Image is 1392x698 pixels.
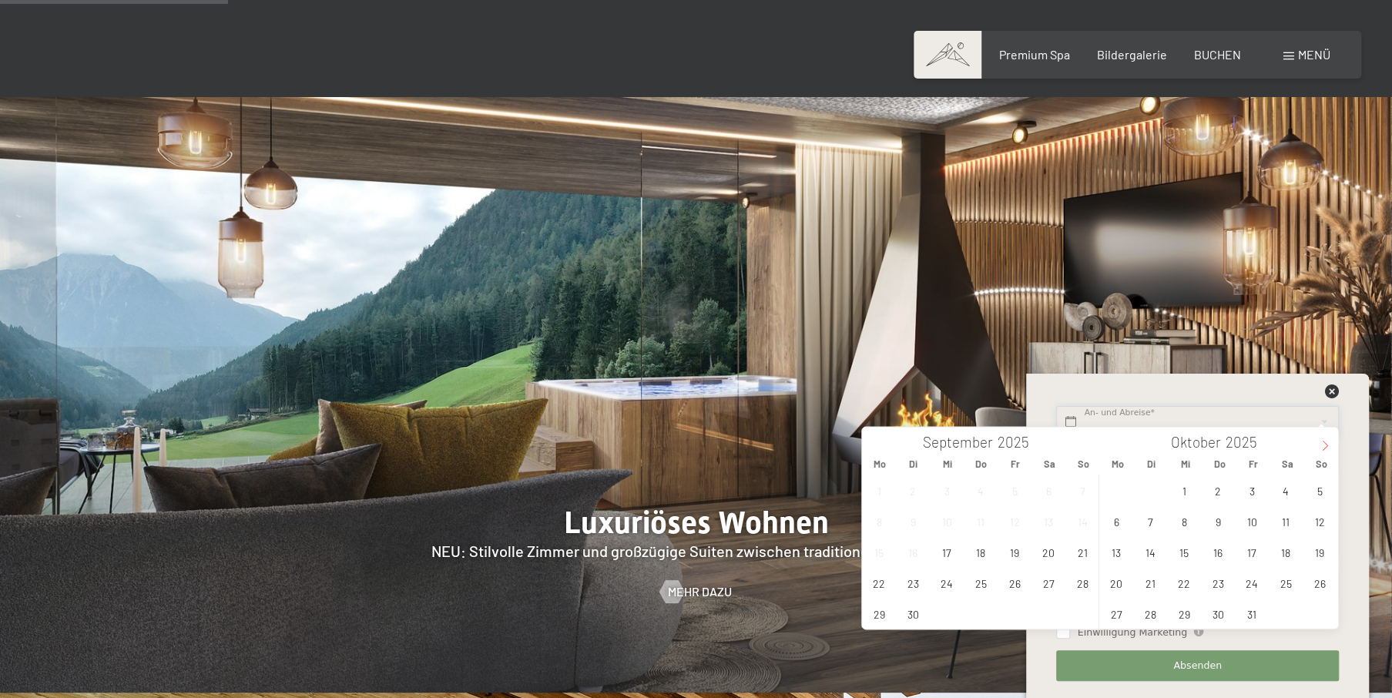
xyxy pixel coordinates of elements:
span: Fr [1236,459,1270,469]
span: September 2, 2025 [898,475,928,505]
span: September 7, 2025 [1068,475,1098,505]
span: Absenden [1173,659,1222,673]
span: Oktober 5, 2025 [1304,475,1334,505]
input: Year [993,433,1044,451]
span: September 12, 2025 [1000,506,1030,536]
span: September 19, 2025 [1000,537,1030,567]
span: September 29, 2025 [864,599,894,629]
span: Oktober 26, 2025 [1304,568,1334,598]
span: September 14, 2025 [1068,506,1098,536]
span: Mehr dazu [668,583,732,600]
span: Sa [1032,459,1066,469]
span: Fr [998,459,1032,469]
button: Absenden [1056,650,1338,682]
span: Oktober 18, 2025 [1270,537,1300,567]
span: Oktober 25, 2025 [1270,568,1300,598]
span: September 25, 2025 [966,568,996,598]
span: Di [896,459,930,469]
span: September 23, 2025 [898,568,928,598]
input: Year [1221,433,1272,451]
span: Oktober 13, 2025 [1102,537,1132,567]
span: Menü [1298,47,1330,62]
span: Oktober 6, 2025 [1102,506,1132,536]
span: Oktober 21, 2025 [1135,568,1166,598]
span: Do [964,459,998,469]
a: BUCHEN [1194,47,1241,62]
span: So [1066,459,1100,469]
span: September 28, 2025 [1068,568,1098,598]
span: September 27, 2025 [1034,568,1064,598]
span: Oktober 2, 2025 [1203,475,1233,505]
span: Oktober 11, 2025 [1270,506,1300,536]
span: Oktober 8, 2025 [1169,506,1199,536]
span: Oktober 4, 2025 [1270,475,1300,505]
span: Mi [931,459,964,469]
span: September 3, 2025 [932,475,962,505]
span: September 22, 2025 [864,568,894,598]
span: Oktober 3, 2025 [1237,475,1267,505]
span: Oktober 22, 2025 [1169,568,1199,598]
span: September 26, 2025 [1000,568,1030,598]
span: September 13, 2025 [1034,506,1064,536]
span: Oktober 23, 2025 [1203,568,1233,598]
span: September 17, 2025 [932,537,962,567]
span: Oktober 16, 2025 [1203,537,1233,567]
span: Oktober 14, 2025 [1135,537,1166,567]
span: Oktober 17, 2025 [1237,537,1267,567]
span: September 21, 2025 [1068,537,1098,567]
span: Oktober 7, 2025 [1135,506,1166,536]
span: Mi [1169,459,1202,469]
span: Oktober 19, 2025 [1304,537,1334,567]
span: Oktober 10, 2025 [1237,506,1267,536]
span: September 24, 2025 [932,568,962,598]
a: Mehr dazu [660,583,732,600]
span: September 5, 2025 [1000,475,1030,505]
span: September 10, 2025 [932,506,962,536]
span: Oktober 24, 2025 [1237,568,1267,598]
span: September 1, 2025 [864,475,894,505]
span: Do [1202,459,1236,469]
span: September 18, 2025 [966,537,996,567]
span: Oktober [1171,435,1221,450]
span: September 8, 2025 [864,506,894,536]
span: Oktober 9, 2025 [1203,506,1233,536]
span: Oktober 31, 2025 [1237,599,1267,629]
span: Oktober 12, 2025 [1304,506,1334,536]
span: Oktober 28, 2025 [1135,599,1166,629]
span: Oktober 15, 2025 [1169,537,1199,567]
span: Oktober 30, 2025 [1203,599,1233,629]
span: September [923,435,993,450]
span: September 30, 2025 [898,599,928,629]
span: Oktober 20, 2025 [1102,568,1132,598]
span: September 11, 2025 [966,506,996,536]
span: Oktober 29, 2025 [1169,599,1199,629]
span: September 15, 2025 [864,537,894,567]
span: September 20, 2025 [1034,537,1064,567]
a: Premium Spa [998,47,1069,62]
span: September 6, 2025 [1034,475,1064,505]
span: Oktober 27, 2025 [1102,599,1132,629]
span: Sa [1270,459,1304,469]
span: September 4, 2025 [966,475,996,505]
span: September 9, 2025 [898,506,928,536]
span: Mo [862,459,896,469]
span: Einwilligung Marketing [1077,626,1187,639]
a: Bildergalerie [1097,47,1167,62]
span: September 16, 2025 [898,537,928,567]
span: Oktober 1, 2025 [1169,475,1199,505]
span: So [1304,459,1338,469]
span: Mo [1100,459,1134,469]
span: Di [1134,459,1168,469]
